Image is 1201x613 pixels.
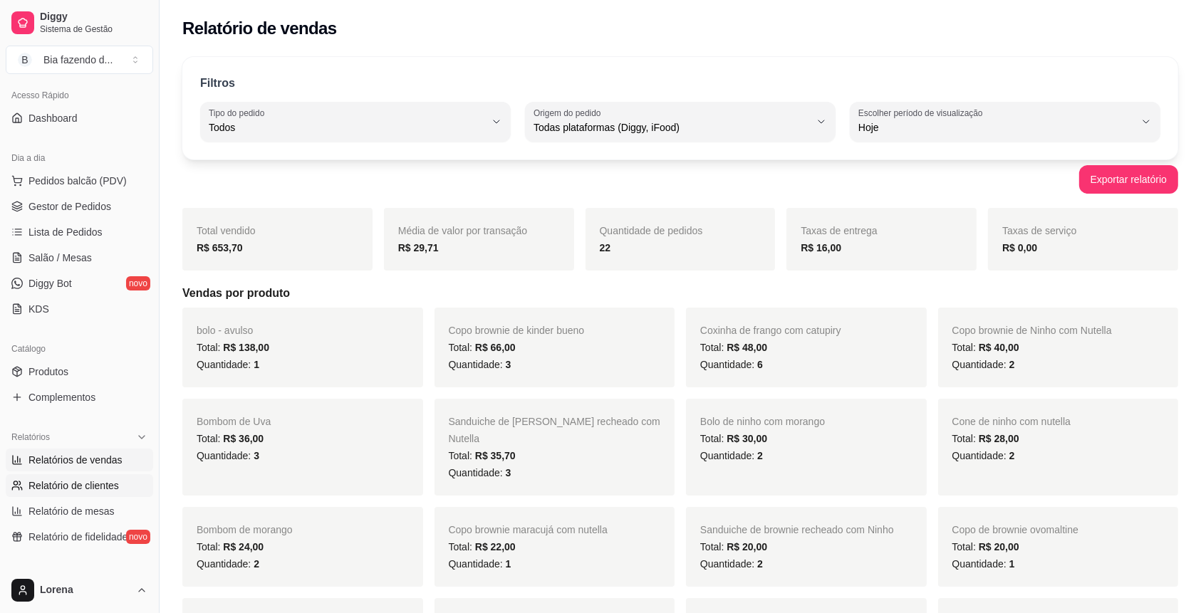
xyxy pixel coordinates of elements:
a: Relatório de clientes [6,474,153,497]
button: Origem do pedidoTodas plataformas (Diggy, iFood) [525,102,836,142]
span: R$ 30,00 [727,433,767,444]
button: Lorena [6,573,153,607]
div: Acesso Rápido [6,84,153,107]
span: Total: [449,541,516,552]
span: Diggy Bot [28,276,72,290]
a: KDS [6,298,153,320]
span: 2 [757,558,763,570]
strong: R$ 29,71 [398,242,439,253]
span: Total: [700,541,767,552]
span: Total: [952,541,1019,552]
strong: 22 [600,242,611,253]
span: Complementos [28,390,95,404]
a: Dashboard [6,107,153,130]
button: Escolher período de visualizaçãoHoje [850,102,1160,142]
span: Média de valor por transação [398,225,527,236]
span: 2 [1009,359,1015,370]
span: Copo brownie de Ninho com Nutella [952,325,1112,336]
span: R$ 48,00 [727,342,767,353]
span: Quantidade: [952,558,1015,570]
button: Pedidos balcão (PDV) [6,169,153,192]
a: Lista de Pedidos [6,221,153,243]
span: Todas plataformas (Diggy, iFood) [534,120,810,135]
span: Produtos [28,365,68,379]
a: Produtos [6,360,153,383]
span: Total vendido [197,225,256,236]
button: Exportar relatório [1079,165,1178,194]
span: 2 [254,558,259,570]
span: Total: [449,342,516,353]
span: Bolo de ninho com morango [700,416,825,427]
h5: Vendas por produto [182,285,1178,302]
span: Dashboard [28,111,78,125]
span: Total: [449,450,516,461]
span: R$ 20,00 [727,541,767,552]
span: 6 [757,359,763,370]
label: Tipo do pedido [209,107,269,119]
span: Sanduiche de brownie recheado com Ninho [700,524,894,535]
strong: R$ 16,00 [801,242,841,253]
span: Quantidade: [952,359,1015,370]
a: Relatório de mesas [6,500,153,523]
span: bolo - avulso [197,325,253,336]
div: Bia fazendo d ... [43,53,113,67]
span: Bombom de Uva [197,416,271,427]
span: Cone de ninho com nutella [952,416,1071,427]
span: Todos [209,120,485,135]
span: Total: [700,433,767,444]
span: Hoje [858,120,1135,135]
a: DiggySistema de Gestão [6,6,153,40]
span: Relatório de clientes [28,478,119,493]
span: Total: [197,342,269,353]
span: R$ 24,00 [223,541,264,552]
span: Quantidade: [449,467,511,478]
span: Quantidade: [197,359,259,370]
span: Total: [197,433,264,444]
span: R$ 22,00 [475,541,516,552]
div: Gerenciar [6,565,153,588]
span: Copo brownie maracujá com nutella [449,524,608,535]
span: Gestor de Pedidos [28,199,111,214]
button: Tipo do pedidoTodos [200,102,511,142]
span: R$ 35,70 [475,450,516,461]
span: Relatório de mesas [28,504,115,518]
span: Quantidade de pedidos [600,225,703,236]
span: 1 [506,558,511,570]
span: R$ 40,00 [979,342,1019,353]
label: Escolher período de visualização [858,107,987,119]
span: Sanduiche de [PERSON_NAME] recheado com Nutella [449,416,660,444]
span: Bombom de morango [197,524,293,535]
span: Taxas de serviço [1002,225,1076,236]
span: Quantidade: [197,558,259,570]
span: 1 [1009,558,1015,570]
div: Catálogo [6,337,153,360]
span: R$ 20,00 [979,541,1019,552]
a: Complementos [6,386,153,409]
span: Diggy [40,11,147,23]
span: Quantidade: [449,359,511,370]
span: Taxas de entrega [801,225,877,236]
h2: Relatório de vendas [182,17,337,40]
span: Total: [952,433,1019,444]
span: Lista de Pedidos [28,225,103,239]
span: R$ 138,00 [223,342,269,353]
span: Copo de brownie ovomaltine [952,524,1078,535]
span: Lorena [40,584,130,597]
span: Relatórios [11,431,50,443]
a: Relatórios de vendas [6,449,153,471]
span: Copo brownie de kinder bueno [449,325,585,336]
a: Gestor de Pedidos [6,195,153,218]
span: R$ 28,00 [979,433,1019,444]
span: Salão / Mesas [28,251,92,265]
button: Select a team [6,46,153,74]
span: R$ 36,00 [223,433,264,444]
div: Dia a dia [6,147,153,169]
p: Filtros [200,75,235,92]
a: Diggy Botnovo [6,272,153,295]
span: Sistema de Gestão [40,23,147,35]
span: Quantidade: [449,558,511,570]
span: Total: [700,342,767,353]
span: Quantidade: [700,359,763,370]
span: 3 [254,450,259,461]
span: Total: [952,342,1019,353]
